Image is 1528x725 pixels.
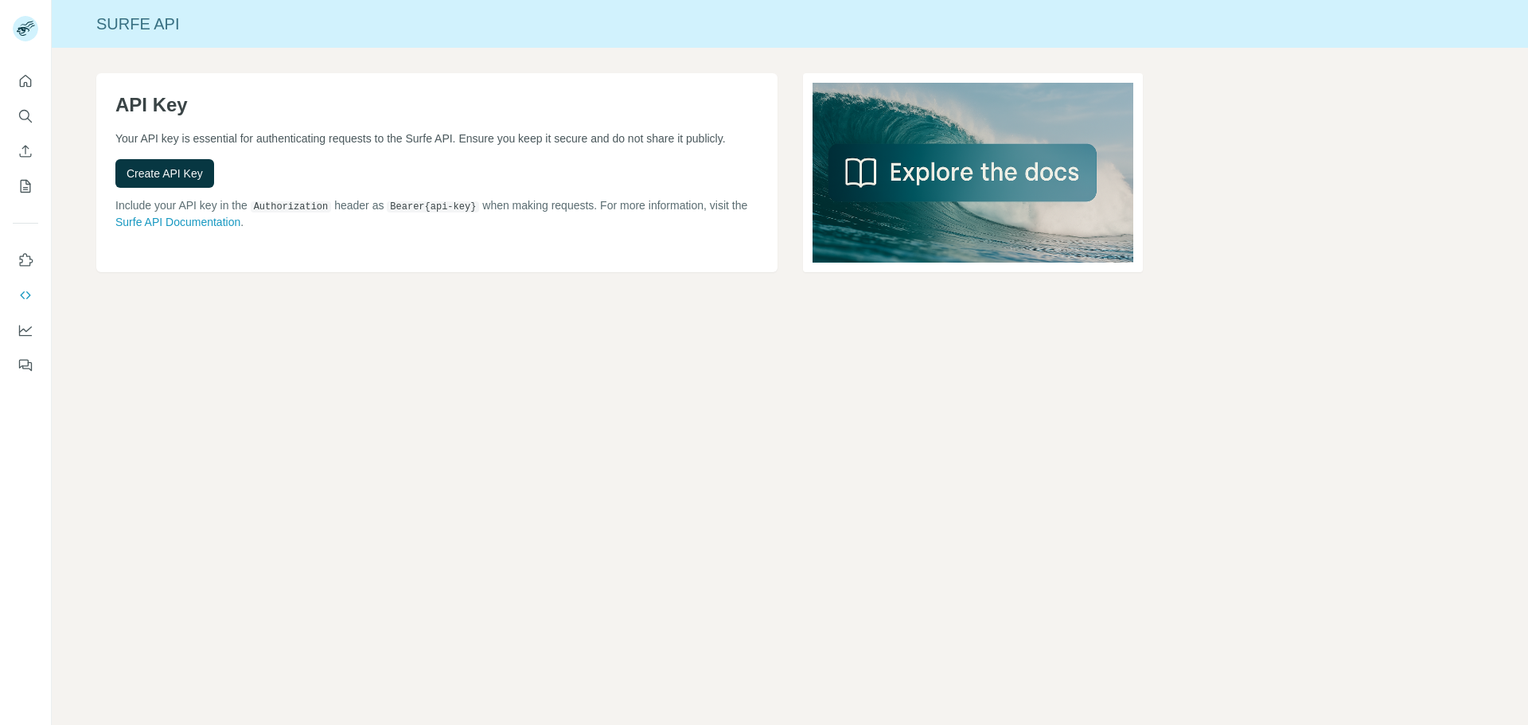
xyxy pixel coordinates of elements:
code: Authorization [251,201,332,212]
a: Surfe API Documentation [115,216,240,228]
p: Your API key is essential for authenticating requests to the Surfe API. Ensure you keep it secure... [115,131,758,146]
h1: API Key [115,92,758,118]
button: Quick start [13,67,38,95]
button: Dashboard [13,316,38,345]
code: Bearer {api-key} [387,201,479,212]
button: Use Surfe on LinkedIn [13,246,38,275]
span: Create API Key [127,166,203,181]
button: Feedback [13,351,38,380]
button: Use Surfe API [13,281,38,310]
div: Surfe API [52,13,1528,35]
button: Search [13,102,38,131]
button: Enrich CSV [13,137,38,166]
button: Create API Key [115,159,214,188]
button: My lists [13,172,38,201]
p: Include your API key in the header as when making requests. For more information, visit the . [115,197,758,230]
